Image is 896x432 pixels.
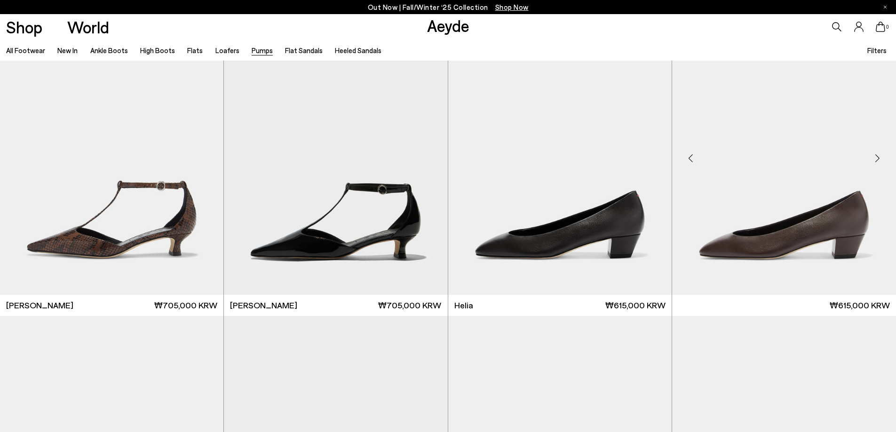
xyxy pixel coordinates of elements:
[67,19,109,35] a: World
[885,24,890,30] span: 0
[6,299,73,311] span: [PERSON_NAME]
[224,295,447,316] a: [PERSON_NAME] ₩705,000 KRW
[252,46,273,55] a: Pumps
[90,46,128,55] a: Ankle Boots
[285,46,323,55] a: Flat Sandals
[495,3,529,11] span: Navigate to /collections/new-in
[6,46,45,55] a: All Footwear
[672,295,896,316] a: ₩615,000 KRW
[230,299,297,311] span: [PERSON_NAME]
[876,22,885,32] a: 0
[187,46,203,55] a: Flats
[605,299,666,311] span: ₩615,000 KRW
[215,46,239,55] a: Loafers
[335,46,381,55] a: Heeled Sandals
[368,1,529,13] p: Out Now | Fall/Winter ‘25 Collection
[6,19,42,35] a: Shop
[867,46,887,55] span: Filters
[448,295,672,316] a: Helia ₩615,000 KRW
[427,16,469,35] a: Aeyde
[57,46,78,55] a: New In
[448,14,672,295] img: Helia Low-Cut Pumps
[830,299,890,311] span: ₩615,000 KRW
[454,299,473,311] span: Helia
[378,299,441,311] span: ₩705,000 KRW
[224,14,447,295] img: Liz T-Bar Pumps
[672,14,896,295] img: Helia Low-Cut Pumps
[154,299,217,311] span: ₩705,000 KRW
[140,46,175,55] a: High Boots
